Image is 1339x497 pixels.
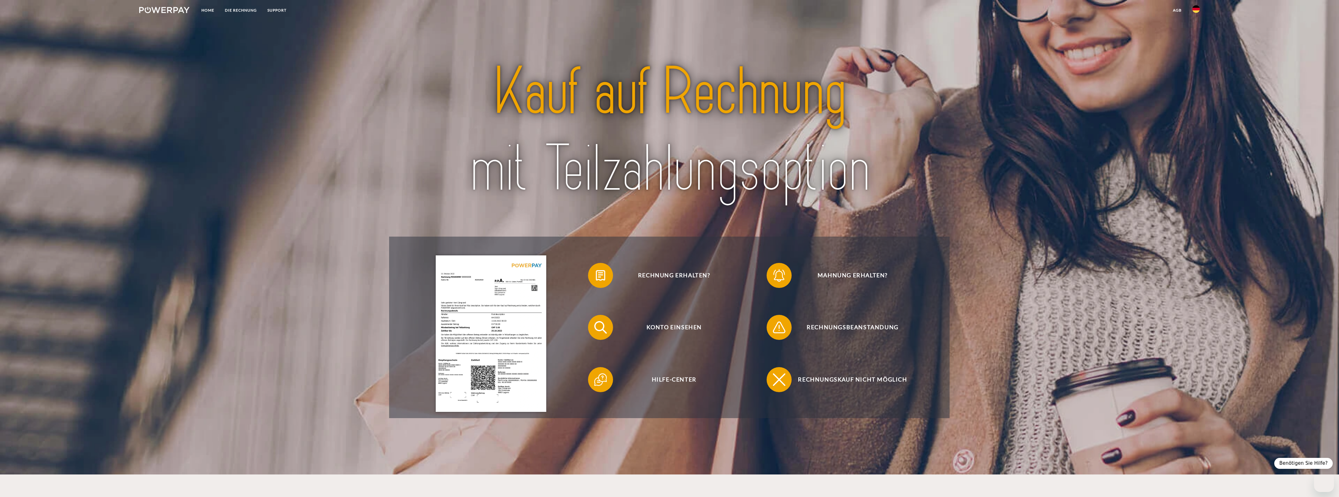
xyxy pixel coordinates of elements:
button: Rechnungsbeanstandung [767,315,929,340]
a: SUPPORT [262,5,292,16]
iframe: Schaltfläche zum Öffnen des Messaging-Fensters [1314,472,1334,492]
div: Benötigen Sie Hilfe? [1274,458,1333,469]
button: Rechnungskauf nicht möglich [767,367,929,392]
a: DIE RECHNUNG [220,5,262,16]
span: Rechnungskauf nicht möglich [776,367,929,392]
span: Konto einsehen [597,315,751,340]
span: Rechnung erhalten? [597,263,751,288]
img: de [1192,5,1200,13]
button: Hilfe-Center [588,367,751,392]
img: single_invoice_powerpay_de.jpg [436,255,546,412]
img: qb_search.svg [593,320,608,335]
button: Mahnung erhalten? [767,263,929,288]
span: Mahnung erhalten? [776,263,929,288]
button: Rechnung erhalten? [588,263,751,288]
span: Rechnungsbeanstandung [776,315,929,340]
img: qb_bill.svg [593,268,608,283]
span: Hilfe-Center [597,367,751,392]
a: Home [196,5,220,16]
img: qb_bell.svg [771,268,787,283]
img: qb_help.svg [593,372,608,387]
img: logo-powerpay-white.svg [139,7,190,13]
img: qb_close.svg [771,372,787,387]
img: qb_warning.svg [771,320,787,335]
a: agb [1168,5,1187,16]
img: title-powerpay_de.svg [422,50,917,211]
button: Konto einsehen [588,315,751,340]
